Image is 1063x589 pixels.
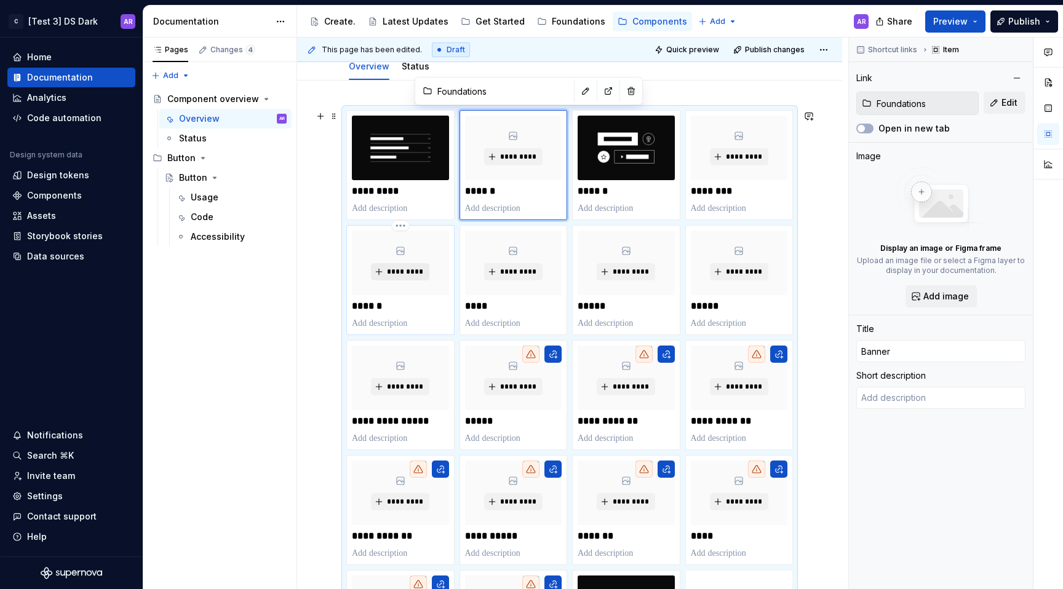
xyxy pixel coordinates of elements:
img: fadeb8bf-b0af-45b7-92fe-6ab343590f36.png [578,116,675,180]
div: Assets [27,210,56,222]
button: C[Test 3] DS DarkAR [2,8,140,34]
div: Settings [27,490,63,502]
div: Accessibility [191,231,245,243]
div: Documentation [27,71,93,84]
div: Title [856,323,874,335]
div: Page tree [305,9,692,34]
input: Add title [856,340,1025,362]
span: Edit [1001,97,1017,109]
div: AR [857,17,866,26]
div: Create. [324,15,356,28]
div: Short description [856,370,926,382]
div: [Test 3] DS Dark [28,15,98,28]
div: Component overview [167,93,259,105]
div: C [9,14,23,29]
span: This page has been edited. [322,45,422,55]
div: Storybook stories [27,230,103,242]
a: Documentation [7,68,135,87]
a: Status [402,61,429,71]
span: Preview [933,15,968,28]
a: Home [7,47,135,67]
a: Assets [7,206,135,226]
span: Draft [447,45,465,55]
div: Notifications [27,429,83,441]
div: Analytics [27,92,66,104]
a: Component overview [148,89,292,109]
a: Foundations [532,12,610,31]
div: Data sources [27,250,84,263]
div: AR [279,113,285,125]
a: Components [613,12,692,31]
a: Button [159,168,292,188]
div: Pages [153,45,188,55]
div: Status [397,53,434,79]
a: Create. [305,12,360,31]
a: OverviewAR [159,109,292,128]
div: Changes [210,45,255,55]
span: Publish changes [745,45,805,55]
div: Usage [191,191,218,204]
div: Status [179,132,207,144]
button: Search ⌘K [7,446,135,465]
div: Documentation [153,15,269,28]
span: Add [710,17,725,26]
a: Latest Updates [363,12,453,31]
p: Upload an image file or select a Figma layer to display in your documentation. [856,256,1025,275]
span: Add image [923,290,969,302]
button: Contact support [7,507,135,526]
button: Edit [984,92,1025,114]
div: Help [27,531,47,543]
div: Button [148,148,292,168]
a: Status [159,128,292,148]
a: Code automation [7,108,135,128]
div: Contact support [27,510,97,523]
button: Add image [906,285,977,307]
div: Components [632,15,687,28]
a: Get Started [456,12,530,31]
div: Code automation [27,112,102,124]
button: Preview [925,10,985,33]
div: Overview [344,53,394,79]
span: Share [887,15,912,28]
div: Invite team [27,470,75,482]
div: Code [191,211,213,223]
button: Add [695,13,741,30]
div: Latest Updates [383,15,448,28]
div: Home [27,51,52,63]
div: Button [179,172,207,184]
div: Design tokens [27,169,89,181]
div: Button [167,152,196,164]
div: Foundations [552,15,605,28]
div: Overview [179,113,220,125]
button: Shortcut links [853,41,923,58]
a: Data sources [7,247,135,266]
button: Publish [990,10,1058,33]
button: Help [7,527,135,547]
div: Page tree [148,89,292,247]
a: Code [171,207,292,227]
span: Quick preview [666,45,719,55]
span: Shortcut links [868,45,917,55]
div: AR [124,17,133,26]
div: Components [27,189,82,202]
div: Get Started [476,15,525,28]
p: Display an image or Figma frame [880,243,1001,253]
button: Notifications [7,425,135,445]
a: Components [7,186,135,205]
button: Share [869,10,920,33]
button: Publish changes [730,41,810,58]
button: Add [148,67,194,84]
div: Link [856,72,872,84]
div: Search ⌘K [27,449,74,462]
svg: Supernova Logo [41,567,102,579]
div: Image [856,150,881,162]
span: Add [163,71,178,81]
a: Overview [349,61,389,71]
a: Accessibility [171,227,292,247]
a: Storybook stories [7,226,135,246]
a: Analytics [7,88,135,108]
span: Publish [1008,15,1040,28]
div: Design system data [10,150,82,160]
img: 2bd6c366-1e87-4ab0-96bb-d0ed9dfa0b78.png [352,116,449,180]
